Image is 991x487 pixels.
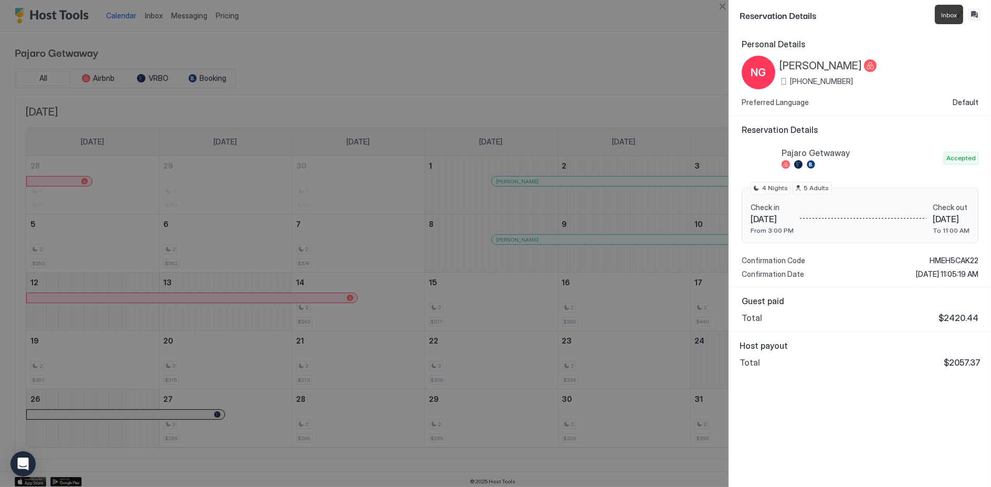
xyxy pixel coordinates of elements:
span: Reservation Details [740,8,951,22]
span: NG [751,65,766,80]
span: [DATE] [751,214,794,224]
span: [DATE] 11:05:19 AM [916,270,978,279]
div: listing image [742,141,775,175]
span: Confirmation Date [742,270,804,279]
span: 4 Nights [762,183,788,193]
span: Inbox [941,11,957,19]
span: To 11:00 AM [933,226,969,234]
span: HMEH5CAK22 [930,256,978,265]
span: [PERSON_NAME] [779,59,862,72]
span: Guest paid [742,296,978,306]
button: Inbox [968,8,981,21]
span: Default [953,98,978,107]
span: Personal Details [742,39,978,49]
span: Accepted [946,153,976,163]
span: Total [740,357,760,368]
span: Total [742,313,762,323]
span: $2057.37 [944,357,981,368]
span: Check in [751,203,794,212]
span: Host payout [740,340,981,351]
span: Preferred Language [742,98,809,107]
span: [DATE] [933,214,969,224]
span: $2420.44 [939,313,978,323]
span: From 3:00 PM [751,226,794,234]
span: Pajaro Getwaway [782,148,940,158]
span: [PHONE_NUMBER] [790,77,853,86]
span: 5 Adults [804,183,829,193]
div: Open Intercom Messenger [10,451,36,476]
span: Reservation Details [742,125,978,135]
span: Check out [933,203,969,212]
span: Confirmation Code [742,256,805,265]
